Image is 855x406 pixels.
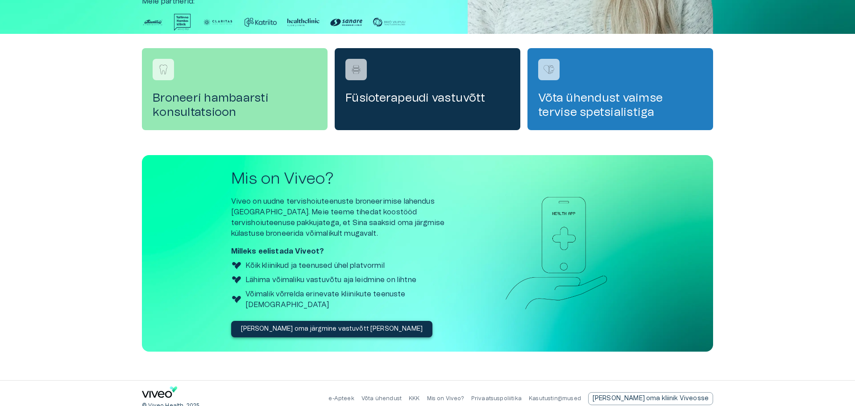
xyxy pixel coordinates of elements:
a: Send email to partnership request to viveo [588,392,713,405]
p: Viveo on uudne tervishoiuteenuste broneerimise lahendus [GEOGRAPHIC_DATA]. Meie teeme tihedat koo... [231,196,468,239]
p: [PERSON_NAME] oma järgmine vastuvõtt [PERSON_NAME] [241,324,423,334]
p: Kõik kliinikud ja teenused ühel platvormil [245,260,385,271]
img: Partner logo [287,14,320,31]
a: Navigate to service booking [335,48,520,130]
p: Lähima võimaliku vastuvõtu aja leidmine on lihtne [245,275,416,285]
p: Võta ühendust [361,395,402,402]
img: Partner logo [245,14,277,31]
img: Füsioterapeudi vastuvõtt logo [349,63,363,76]
img: Partner logo [202,14,234,31]
img: Võta ühendust vaimse tervise spetsialistiga logo [542,63,556,76]
a: Navigate to service booking [142,48,328,130]
div: [PERSON_NAME] oma kliinik Viveosse [588,392,713,405]
a: KKK [409,396,420,401]
h4: Füsioterapeudi vastuvõtt [345,91,510,105]
img: Viveo logo [231,294,242,305]
h4: Võta ühendust vaimse tervise spetsialistiga [538,91,702,119]
img: Viveo logo [231,260,242,271]
img: Partner logo [330,14,362,31]
p: Mis on Viveo? [427,395,464,402]
a: e-Apteek [328,396,354,401]
h4: Broneeri hambaarsti konsultatsioon [153,91,317,119]
p: [PERSON_NAME] oma kliinik Viveosse [593,394,709,403]
button: [PERSON_NAME] oma järgmine vastuvõtt [PERSON_NAME] [231,321,433,337]
img: Partner logo [373,14,405,31]
p: Võimalik võrrelda erinevate kliinikute teenuste [DEMOGRAPHIC_DATA] [245,289,468,310]
a: Navigate to home page [142,386,178,401]
a: Kasutustingimused [529,396,581,401]
a: Privaatsuspoliitika [471,396,522,401]
img: Broneeri hambaarsti konsultatsioon logo [157,63,170,76]
img: Partner logo [142,14,163,31]
img: Partner logo [174,14,191,31]
h2: Mis on Viveo? [231,169,468,189]
img: Viveo logo [231,275,242,285]
a: Navigate to service booking [527,48,713,130]
p: Milleks eelistada Viveot? [231,246,468,257]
